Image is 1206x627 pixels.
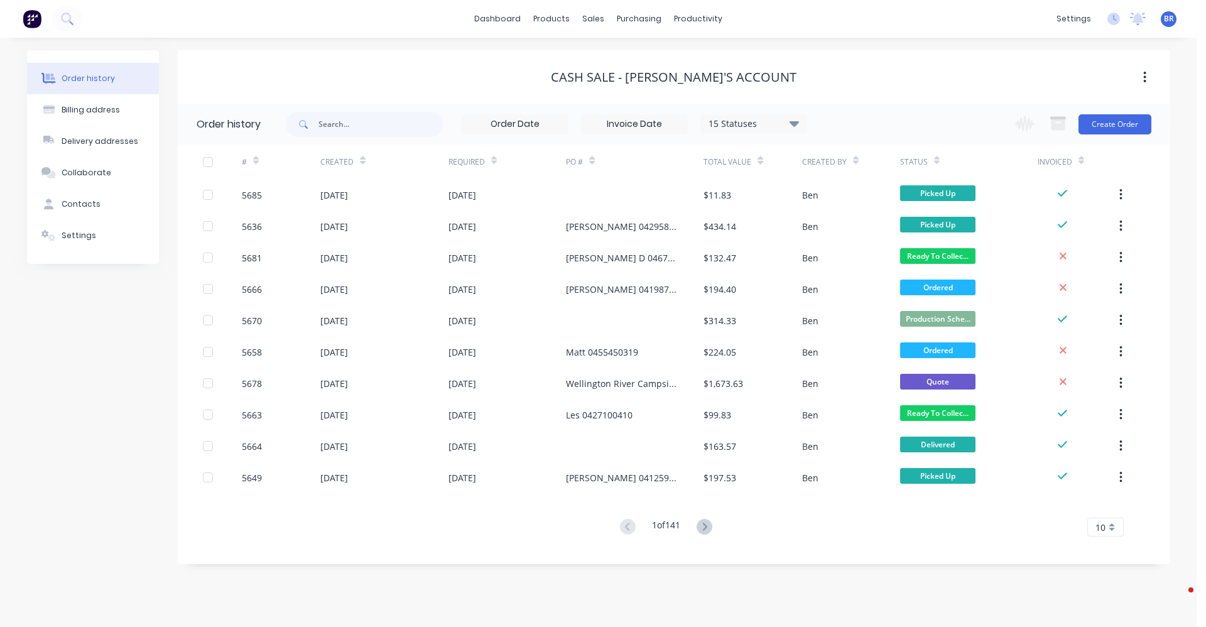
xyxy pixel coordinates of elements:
[462,115,568,134] input: Order Date
[242,156,247,168] div: #
[703,251,736,264] div: $132.47
[566,156,583,168] div: PO #
[582,115,687,134] input: Invoice Date
[448,408,476,422] div: [DATE]
[900,468,975,484] span: Picked Up
[703,314,736,327] div: $314.33
[566,471,678,484] div: [PERSON_NAME] 0412598186
[62,73,115,84] div: Order history
[900,185,975,201] span: Picked Up
[802,440,818,453] div: Ben
[320,251,348,264] div: [DATE]
[320,408,348,422] div: [DATE]
[566,220,678,233] div: [PERSON_NAME] 0429588962
[1078,114,1151,134] button: Create Order
[320,346,348,359] div: [DATE]
[27,157,159,188] button: Collaborate
[242,188,262,202] div: 5685
[802,251,818,264] div: Ben
[320,314,348,327] div: [DATE]
[27,63,159,94] button: Order history
[703,144,801,179] div: Total Value
[27,188,159,220] button: Contacts
[802,314,818,327] div: Ben
[448,220,476,233] div: [DATE]
[703,283,736,296] div: $194.40
[802,144,900,179] div: Created By
[551,70,796,85] div: CASH SALE - [PERSON_NAME]'S ACCOUNT
[448,377,476,390] div: [DATE]
[802,377,818,390] div: Ben
[320,283,348,296] div: [DATE]
[23,9,41,28] img: Factory
[900,405,975,421] span: Ready To Collec...
[242,314,262,327] div: 5670
[703,440,736,453] div: $163.57
[62,167,111,178] div: Collaborate
[242,408,262,422] div: 5663
[448,156,485,168] div: Required
[900,156,928,168] div: Status
[242,251,262,264] div: 5681
[1163,584,1193,614] iframe: Intercom live chat
[703,346,736,359] div: $224.05
[611,9,668,28] div: purchasing
[703,408,731,422] div: $99.83
[701,117,807,131] div: 15 Statuses
[242,220,262,233] div: 5636
[802,283,818,296] div: Ben
[197,117,261,132] div: Order history
[242,346,262,359] div: 5658
[900,217,975,232] span: Picked Up
[566,283,678,296] div: [PERSON_NAME] 0419874410
[802,220,818,233] div: Ben
[566,377,678,390] div: Wellington River Campsite Toilets
[566,408,633,422] div: Les 0427100410
[1050,9,1097,28] div: settings
[242,144,320,179] div: #
[703,156,751,168] div: Total Value
[900,144,1038,179] div: Status
[27,220,159,251] button: Settings
[320,220,348,233] div: [DATE]
[1038,144,1116,179] div: Invoiced
[900,311,975,327] span: Production Sche...
[242,471,262,484] div: 5649
[703,471,736,484] div: $197.53
[1164,13,1174,25] span: BR
[448,188,476,202] div: [DATE]
[62,230,96,241] div: Settings
[900,374,975,390] span: Quote
[242,283,262,296] div: 5666
[566,144,703,179] div: PO #
[448,440,476,453] div: [DATE]
[802,471,818,484] div: Ben
[448,346,476,359] div: [DATE]
[900,342,975,358] span: Ordered
[566,251,678,264] div: [PERSON_NAME] D 0467761876
[448,471,476,484] div: [DATE]
[703,377,743,390] div: $1,673.63
[566,346,638,359] div: Matt 0455450319
[448,251,476,264] div: [DATE]
[62,104,120,116] div: Billing address
[652,518,680,537] div: 1 of 141
[1095,521,1105,534] span: 10
[802,408,818,422] div: Ben
[448,144,567,179] div: Required
[900,437,975,452] span: Delivered
[320,440,348,453] div: [DATE]
[802,346,818,359] div: Ben
[900,280,975,295] span: Ordered
[320,144,448,179] div: Created
[468,9,527,28] a: dashboard
[320,377,348,390] div: [DATE]
[320,156,354,168] div: Created
[802,188,818,202] div: Ben
[242,440,262,453] div: 5664
[62,199,100,210] div: Contacts
[242,377,262,390] div: 5678
[1038,156,1072,168] div: Invoiced
[320,471,348,484] div: [DATE]
[703,220,736,233] div: $434.14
